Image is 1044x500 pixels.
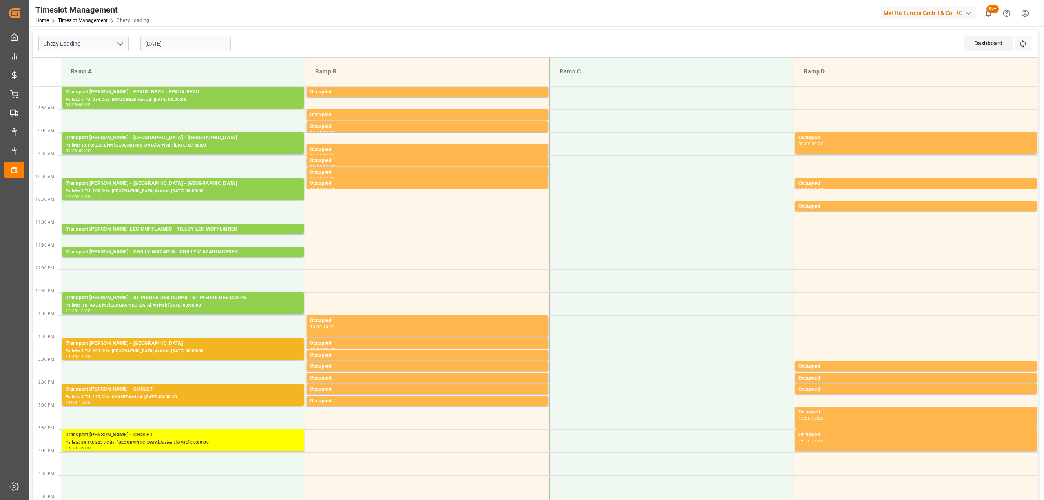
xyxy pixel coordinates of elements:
[77,446,79,450] div: -
[798,142,810,146] div: 09:00
[323,360,335,363] div: 14:00
[38,449,54,453] span: 4:00 PM
[322,360,323,363] div: -
[798,385,1033,393] div: Occupied
[310,325,322,329] div: 13:00
[323,119,335,123] div: 08:45
[310,385,545,393] div: Occupied
[66,348,301,355] div: Pallets: 5,TU: 201,City: [GEOGRAPHIC_DATA],Arrival: [DATE] 00:00:00
[323,131,335,135] div: 09:00
[998,4,1016,22] button: Help Center
[812,439,823,443] div: 16:00
[798,431,1033,439] div: Occupied
[66,248,301,256] div: Transport [PERSON_NAME] - CHILLY MAZARIN - CHILLY MAZARIN CEDEX
[79,103,91,107] div: 08:30
[66,385,301,393] div: Transport [PERSON_NAME] - CHOLET
[38,494,54,499] span: 5:00 PM
[310,146,545,154] div: Occupied
[812,416,823,420] div: 15:30
[322,119,323,123] div: -
[77,195,79,198] div: -
[810,211,812,214] div: -
[310,154,322,158] div: 09:15
[66,225,301,233] div: Transport [PERSON_NAME] LES MOFFLAINES - TILLOY LES MOFFLAINES
[812,371,823,374] div: 14:15
[38,129,54,133] span: 9:00 AM
[322,348,323,351] div: -
[310,382,322,386] div: 14:15
[66,400,77,404] div: 14:30
[323,405,335,409] div: 15:00
[310,177,322,180] div: 09:45
[964,36,1013,51] div: Dashboard
[322,405,323,409] div: -
[322,154,323,158] div: -
[812,382,823,386] div: 14:30
[812,188,823,191] div: 10:15
[310,348,322,351] div: 13:30
[798,371,810,374] div: 14:00
[38,403,54,407] span: 3:00 PM
[986,5,999,13] span: 99+
[312,64,543,79] div: Ramp B
[810,188,812,191] div: -
[38,357,54,362] span: 2:00 PM
[812,142,823,146] div: 09:30
[323,96,335,100] div: 08:15
[66,393,301,400] div: Pallets: 3,TU: 129,City: CHOLET,Arrival: [DATE] 00:00:00
[310,317,545,325] div: Occupied
[798,382,810,386] div: 14:15
[66,88,301,96] div: Transport [PERSON_NAME] - EPAUX BEZU - EPAUX BEZU
[310,351,545,360] div: Occupied
[880,7,976,19] div: Melitta Europa GmbH & Co. KG
[310,371,322,374] div: 14:00
[35,18,49,23] a: Home
[66,309,77,313] div: 12:30
[79,355,91,358] div: 14:00
[310,111,545,119] div: Occupied
[798,180,1033,188] div: Occupied
[66,188,301,195] div: Pallets: 9,TU: 700,City: [GEOGRAPHIC_DATA],Arrival: [DATE] 00:00:00
[798,408,1033,416] div: Occupied
[810,439,812,443] div: -
[66,431,301,439] div: Transport [PERSON_NAME] - CHOLET
[556,64,787,79] div: Ramp C
[38,380,54,384] span: 2:30 PM
[38,36,129,51] input: Type to search/select
[310,340,545,348] div: Occupied
[310,393,322,397] div: 14:30
[801,64,1031,79] div: Ramp D
[323,371,335,374] div: 14:15
[310,360,322,363] div: 13:45
[798,188,810,191] div: 10:00
[66,142,301,149] div: Pallets: 10,TU: 230,City: [GEOGRAPHIC_DATA],Arrival: [DATE] 00:00:00
[810,382,812,386] div: -
[812,393,823,397] div: 14:45
[310,374,545,382] div: Occupied
[310,123,545,131] div: Occupied
[66,340,301,348] div: Transport [PERSON_NAME] - [GEOGRAPHIC_DATA]
[812,211,823,214] div: 10:45
[323,165,335,169] div: 09:45
[58,18,108,23] a: Timeslot Management
[798,211,810,214] div: 10:30
[35,243,54,247] span: 11:30 AM
[35,220,54,224] span: 11:00 AM
[798,393,810,397] div: 14:30
[79,446,91,450] div: 16:00
[798,202,1033,211] div: Occupied
[798,374,1033,382] div: Occupied
[810,416,812,420] div: -
[35,197,54,202] span: 10:30 AM
[310,119,322,123] div: 08:30
[322,96,323,100] div: -
[66,355,77,358] div: 13:30
[66,149,77,153] div: 09:00
[322,382,323,386] div: -
[38,311,54,316] span: 1:00 PM
[798,362,1033,371] div: Occupied
[323,188,335,191] div: 10:15
[35,174,54,179] span: 10:00 AM
[322,177,323,180] div: -
[79,195,91,198] div: 10:30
